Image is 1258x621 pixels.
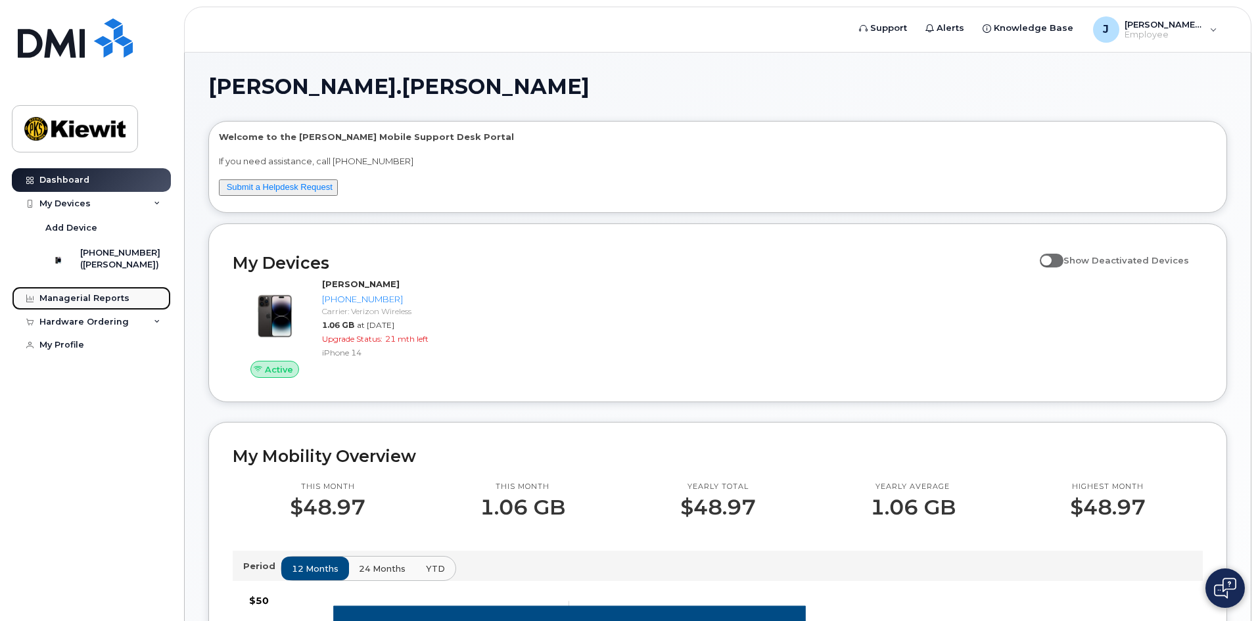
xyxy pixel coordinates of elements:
div: iPhone 14 [322,347,458,358]
p: Highest month [1070,482,1146,492]
a: Submit a Helpdesk Request [227,182,333,192]
p: This month [480,482,565,492]
span: Show Deactivated Devices [1063,255,1189,265]
a: Active[PERSON_NAME][PHONE_NUMBER]Carrier: Verizon Wireless1.06 GBat [DATE]Upgrade Status:21 mth l... [233,278,463,378]
span: Active [265,363,293,376]
h2: My Mobility Overview [233,446,1203,466]
p: Period [243,560,281,572]
p: $48.97 [680,495,756,519]
p: 1.06 GB [870,495,956,519]
span: YTD [426,563,445,575]
p: Yearly average [870,482,956,492]
span: 24 months [359,563,406,575]
p: $48.97 [290,495,365,519]
p: This month [290,482,365,492]
span: 1.06 GB [322,320,354,330]
p: 1.06 GB [480,495,565,519]
span: at [DATE] [357,320,394,330]
div: Carrier: Verizon Wireless [322,306,458,317]
p: Welcome to the [PERSON_NAME] Mobile Support Desk Portal [219,131,1217,143]
span: 21 mth left [385,334,429,344]
p: If you need assistance, call [PHONE_NUMBER] [219,155,1217,168]
div: [PHONE_NUMBER] [322,293,458,306]
p: Yearly total [680,482,756,492]
h2: My Devices [233,253,1033,273]
img: Open chat [1214,578,1236,599]
img: image20231002-3703462-njx0qo.jpeg [243,285,306,348]
strong: [PERSON_NAME] [322,279,400,289]
tspan: $50 [249,595,269,607]
p: $48.97 [1070,495,1146,519]
span: [PERSON_NAME].[PERSON_NAME] [208,77,590,97]
button: Submit a Helpdesk Request [219,179,338,196]
input: Show Deactivated Devices [1040,248,1050,258]
span: Upgrade Status: [322,334,383,344]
